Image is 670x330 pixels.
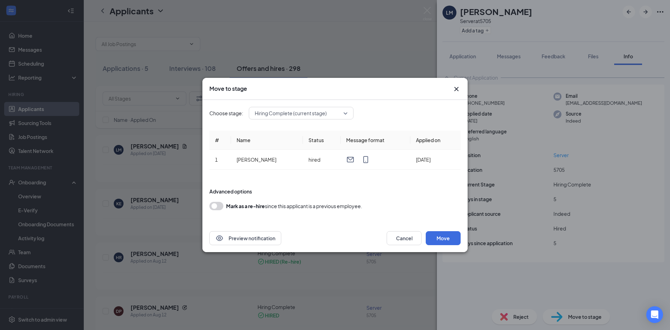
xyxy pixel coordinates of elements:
svg: Cross [452,85,461,93]
svg: MobileSms [362,155,370,164]
b: Mark as a re-hire [226,203,265,209]
button: EyePreview notification [209,231,281,245]
div: Open Intercom Messenger [646,306,663,323]
span: Hiring Complete (current stage) [255,108,327,118]
td: [DATE] [410,150,461,170]
div: since this applicant is a previous employee. [226,202,362,210]
button: Cancel [387,231,422,245]
th: Applied on [410,131,461,150]
svg: Eye [215,234,224,242]
div: Advanced options [209,188,461,195]
span: Choose stage: [209,109,243,117]
h3: Move to stage [209,85,247,93]
th: Message format [341,131,410,150]
td: hired [303,150,340,170]
button: Close [452,85,461,93]
span: 1 [215,156,218,163]
td: [PERSON_NAME] [231,150,303,170]
th: Status [303,131,340,150]
th: # [209,131,231,150]
th: Name [231,131,303,150]
svg: Email [346,155,355,164]
button: Move [426,231,461,245]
